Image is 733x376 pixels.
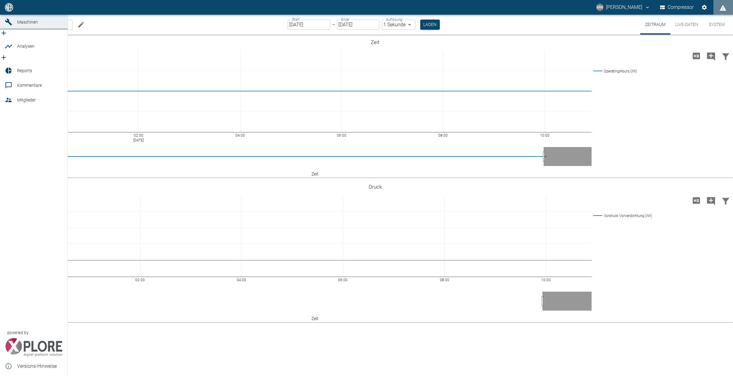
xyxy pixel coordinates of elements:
[640,15,670,35] button: Zeitraum
[596,4,604,11] div: MW
[332,21,335,28] p: –
[75,19,87,31] button: Machine bearbeiten
[386,17,403,22] label: Auflösung
[382,20,415,30] div: 1 Sekunde
[595,2,651,13] button: markus.wilshusen@arcanum-energy.de
[659,2,695,13] button: Compressor
[703,15,731,35] button: System
[288,20,330,30] input: DD.MM.YYYY
[292,17,300,22] label: Start
[718,193,733,208] button: Daten filtern
[5,338,63,356] img: Xplore Logo
[4,3,14,11] img: logo
[17,363,63,370] span: Versions-Hinweise
[420,20,440,30] button: Laden
[17,20,38,24] span: Maschinen
[17,98,36,102] span: Mitglieder
[670,15,703,35] button: Live-Daten
[17,44,35,49] span: Analysen
[341,17,349,22] label: Ende
[337,20,379,30] input: DD.MM.YYYY
[704,48,718,64] button: Kommentar hinzufügen
[689,53,704,58] span: Hohe Auflösung
[689,197,704,203] span: Hohe Auflösung
[7,330,28,336] span: powered by
[718,48,733,64] button: Daten filtern
[704,193,718,208] button: Kommentar hinzufügen
[17,83,42,88] span: Kommentare
[17,68,32,73] span: Reports
[699,2,710,13] button: Einstellungen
